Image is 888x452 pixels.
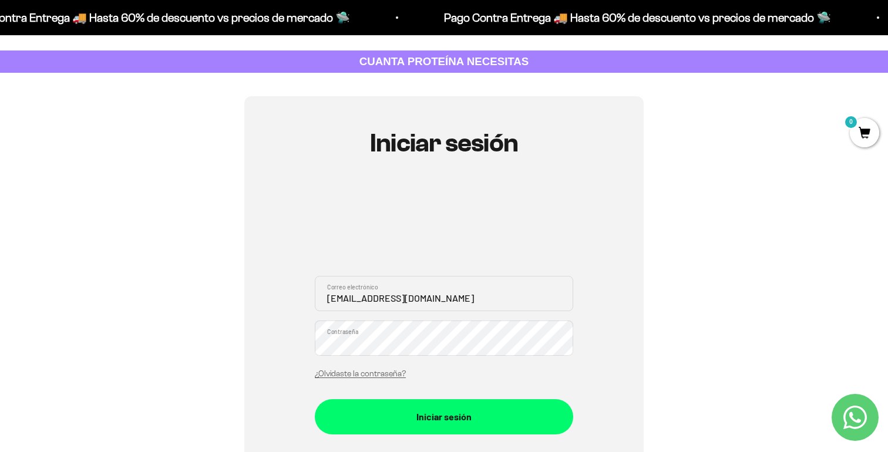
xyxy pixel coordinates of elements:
a: ¿Olvidaste la contraseña? [315,369,406,378]
button: Iniciar sesión [315,399,573,434]
div: Iniciar sesión [338,409,550,424]
p: Pago Contra Entrega 🚚 Hasta 60% de descuento vs precios de mercado 🛸 [442,8,829,27]
strong: CUANTA PROTEÍNA NECESITAS [359,55,529,68]
mark: 0 [844,115,858,129]
a: 0 [850,127,879,140]
h1: Iniciar sesión [315,129,573,157]
iframe: Social Login Buttons [315,192,573,262]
